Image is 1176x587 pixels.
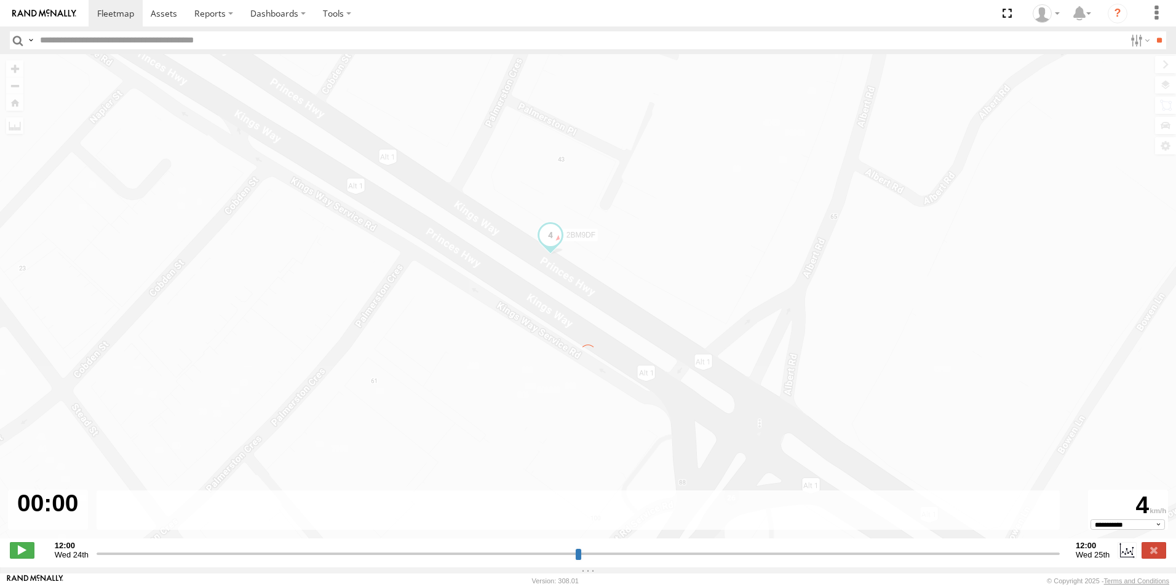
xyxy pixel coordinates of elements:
[1108,4,1127,23] i: ?
[1090,492,1166,519] div: 4
[10,542,34,558] label: Play/Stop
[1028,4,1064,23] div: Sean Aliphon
[1047,577,1169,585] div: © Copyright 2025 -
[1104,577,1169,585] a: Terms and Conditions
[532,577,579,585] div: Version: 308.01
[1142,542,1166,558] label: Close
[1076,550,1110,559] span: Wed 25th
[1076,541,1110,550] strong: 12:00
[26,31,36,49] label: Search Query
[1126,31,1152,49] label: Search Filter Options
[12,9,76,18] img: rand-logo.svg
[7,575,63,587] a: Visit our Website
[55,550,89,559] span: Wed 24th
[55,541,89,550] strong: 12:00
